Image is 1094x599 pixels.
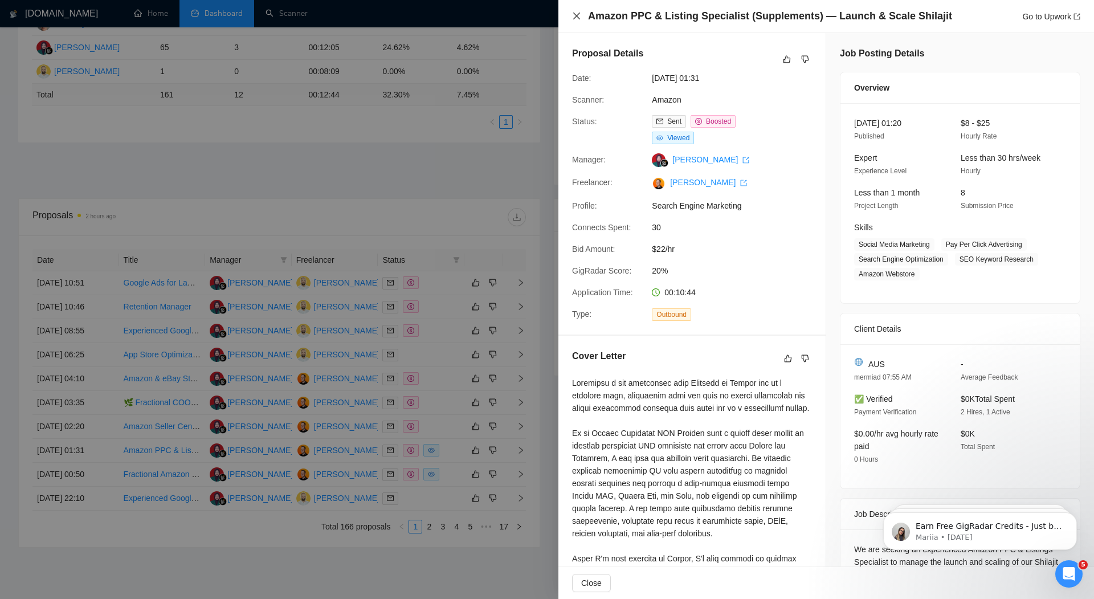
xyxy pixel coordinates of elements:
a: [PERSON_NAME] export [672,155,749,164]
span: mail [656,118,663,125]
span: Sent [667,117,681,125]
span: 0 Hours [854,455,878,463]
span: 30 [652,221,823,234]
span: Outbound [652,308,691,321]
button: like [780,52,794,66]
span: AUS [868,358,885,370]
span: like [783,55,791,64]
span: Total Spent [961,443,995,451]
span: $0K Total Spent [961,394,1015,404]
span: Boosted [706,117,731,125]
span: Search Engine Optimization [854,253,948,266]
span: Status: [572,117,597,126]
span: Experience Level [854,167,907,175]
a: [PERSON_NAME] export [670,178,747,187]
iframe: Intercom notifications message [866,488,1094,568]
img: gigradar-bm.png [660,159,668,167]
span: export [742,157,749,164]
span: Amazon Webstore [854,268,920,280]
span: mermiad 07:55 AM [854,373,912,381]
a: Amazon [652,95,681,104]
span: $22/hr [652,243,823,255]
span: eye [656,135,663,141]
img: c1ggvvhzv4-VYMujOMOeOswQHSFtsy6GCeqF2OmORmCDB3RxvG96b946Myd_ovw_j7 [652,177,666,190]
span: $0K [961,429,975,438]
span: export [1073,13,1080,20]
span: Submission Price [961,202,1014,210]
span: - [961,360,964,369]
span: Less than 1 month [854,188,920,197]
iframe: Intercom live chat [1055,560,1083,588]
span: Close [581,577,602,589]
span: $0.00/hr avg hourly rate paid [854,429,938,451]
span: Viewed [667,134,689,142]
h5: Proposal Details [572,47,643,60]
span: 2 Hires, 1 Active [961,408,1010,416]
span: Date: [572,74,591,83]
span: Pay Per Click Advertising [941,238,1027,251]
span: Published [854,132,884,140]
span: 00:10:44 [664,288,696,297]
span: dislike [801,55,809,64]
a: Go to Upworkexport [1022,12,1080,21]
span: Profile: [572,201,597,210]
span: dislike [801,354,809,363]
span: Manager: [572,155,606,164]
span: clock-circle [652,288,660,296]
span: ✅ Verified [854,394,893,404]
span: $8 - $25 [961,119,990,128]
span: Bid Amount: [572,245,615,254]
h5: Cover Letter [572,349,626,363]
span: Hourly Rate [961,132,997,140]
div: Job Description [854,499,1066,529]
span: Overview [854,82,889,94]
span: export [740,180,747,186]
span: Freelancer: [572,178,613,187]
span: Average Feedback [961,373,1018,381]
span: Scanner: [572,95,604,104]
img: 🌐 [855,358,863,366]
span: Search Engine Marketing [652,199,823,212]
span: Skills [854,223,873,232]
button: dislike [798,52,812,66]
button: dislike [798,352,812,365]
span: like [784,354,792,363]
span: Connects Spent: [572,223,631,232]
h5: Job Posting Details [840,47,924,60]
span: Application Time: [572,288,633,297]
span: Payment Verification [854,408,916,416]
span: close [572,11,581,21]
span: 5 [1079,560,1088,569]
span: dollar [695,118,702,125]
span: Expert [854,153,877,162]
span: GigRadar Score: [572,266,631,275]
div: Client Details [854,313,1066,344]
span: Less than 30 hrs/week [961,153,1040,162]
span: Type: [572,309,591,319]
span: 8 [961,188,965,197]
span: 20% [652,264,823,277]
span: [DATE] 01:20 [854,119,901,128]
button: Close [572,574,611,592]
span: [DATE] 01:31 [652,72,823,84]
span: SEO Keyword Research [955,253,1038,266]
h4: Amazon PPC & Listing Specialist (Supplements) — Launch & Scale Shilajit [588,9,952,23]
span: Project Length [854,202,898,210]
button: like [781,352,795,365]
span: Hourly [961,167,981,175]
span: Social Media Marketing [854,238,934,251]
button: Close [572,11,581,21]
